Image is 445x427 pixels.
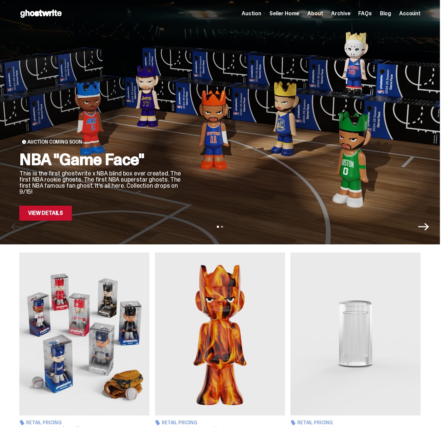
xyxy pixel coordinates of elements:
[162,420,197,425] span: Retail Pricing
[27,139,82,145] span: Auction Coming Soon
[399,11,421,16] a: Account
[26,420,62,425] span: Retail Pricing
[19,206,72,221] a: View Details
[290,253,421,415] img: Display Case for 100% ghosts
[418,221,429,232] button: Next
[19,253,149,415] img: Game Face (2025)
[297,420,333,425] span: Retail Pricing
[307,11,323,16] a: About
[358,11,371,16] a: FAQs
[155,253,285,415] img: Always On Fire
[269,11,299,16] a: Seller Home
[242,11,261,16] a: Auction
[331,11,350,16] a: Archive
[380,11,391,16] a: Blog
[19,151,182,168] h2: NBA "Game Face"
[221,226,223,228] button: View slide 2
[217,226,219,228] button: View slide 1
[19,170,182,195] p: This is the first ghostwrite x NBA blind box ever created. The first NBA rookie ghosts. The first...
